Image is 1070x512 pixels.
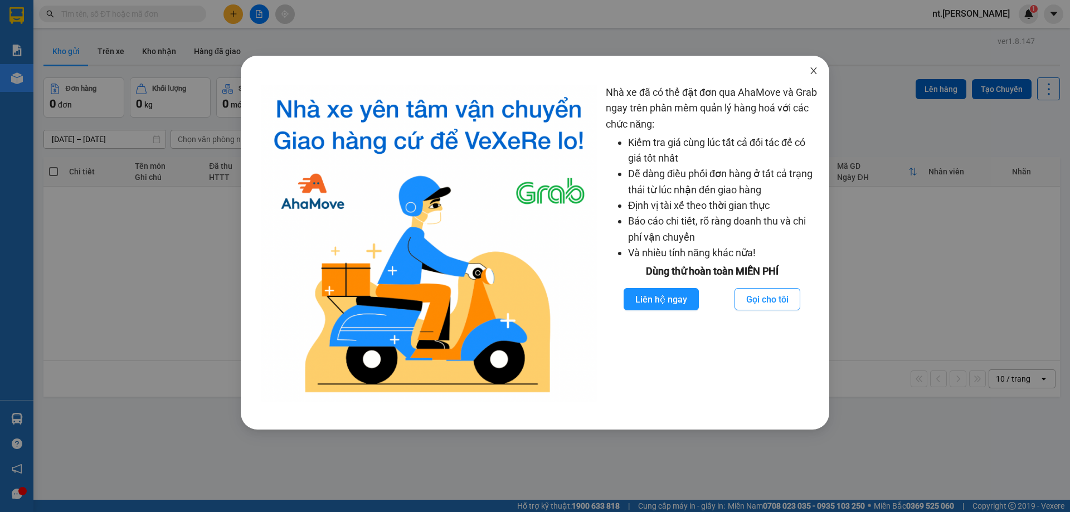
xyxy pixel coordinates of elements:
[606,264,818,279] div: Dùng thử hoàn toàn MIỄN PHÍ
[628,135,818,167] li: Kiểm tra giá cùng lúc tất cả đối tác để có giá tốt nhất
[635,292,687,306] span: Liên hệ ngay
[798,56,829,87] button: Close
[628,166,818,198] li: Dễ dàng điều phối đơn hàng ở tất cả trạng thái từ lúc nhận đến giao hàng
[628,245,818,261] li: Và nhiều tính năng khác nữa!
[746,292,789,306] span: Gọi cho tôi
[809,66,818,75] span: close
[624,288,699,310] button: Liên hệ ngay
[261,85,597,402] img: logo
[606,85,818,402] div: Nhà xe đã có thể đặt đơn qua AhaMove và Grab ngay trên phần mềm quản lý hàng hoá với các chức năng:
[628,198,818,213] li: Định vị tài xế theo thời gian thực
[735,288,800,310] button: Gọi cho tôi
[628,213,818,245] li: Báo cáo chi tiết, rõ ràng doanh thu và chi phí vận chuyển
